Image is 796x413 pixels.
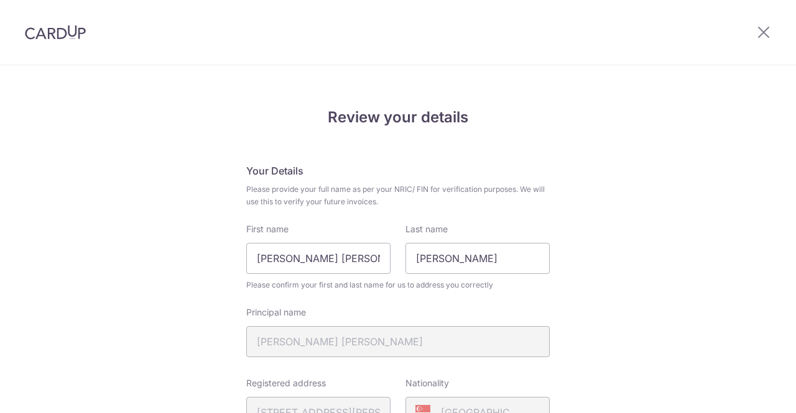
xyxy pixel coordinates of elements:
[246,106,550,129] h4: Review your details
[405,223,448,235] label: Last name
[246,279,550,291] span: Please confirm your first and last name for us to address you correctly
[246,223,289,235] label: First name
[246,163,550,178] h5: Your Details
[25,25,86,40] img: CardUp
[246,243,391,274] input: First Name
[405,377,449,389] label: Nationality
[246,306,306,319] label: Principal name
[246,183,550,208] span: Please provide your full name as per your NRIC/ FIN for verification purposes. We will use this t...
[405,243,550,274] input: Last name
[246,377,326,389] label: Registered address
